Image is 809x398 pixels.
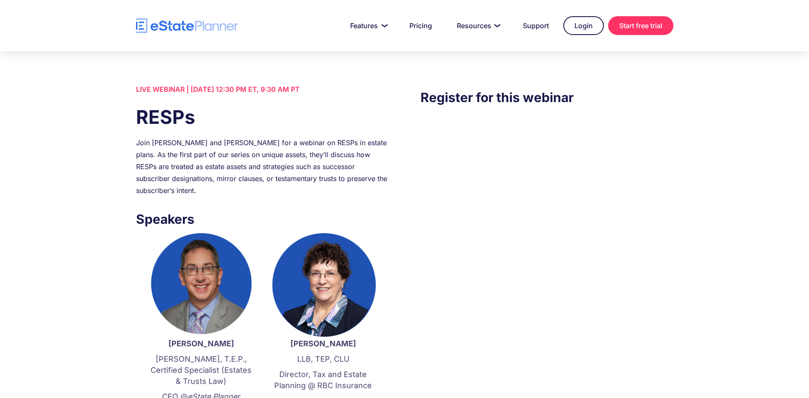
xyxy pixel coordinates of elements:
h3: Register for this webinar [420,88,673,107]
p: [PERSON_NAME], T.E.P., Certified Specialist (Estates & Trusts Law) [149,354,254,387]
strong: [PERSON_NAME] [168,339,234,348]
iframe: Form 0 [420,124,673,277]
a: Login [563,16,604,35]
a: Features [340,17,395,34]
div: Join [PERSON_NAME] and [PERSON_NAME] for a webinar on RESPs in estate plans. As the first part of... [136,137,389,196]
a: Start free trial [608,16,673,35]
a: Support [513,17,559,34]
p: LLB, TEP, CLU [271,354,376,365]
a: Pricing [399,17,442,34]
a: home [136,18,238,33]
h1: RESPs [136,104,389,130]
div: LIVE WEBINAR | [DATE] 12:30 PM ET, 9:30 AM PT [136,83,389,95]
strong: [PERSON_NAME] [290,339,356,348]
a: Resources [447,17,508,34]
p: Director, Tax and Estate Planning @ RBC Insurance [271,369,376,391]
h3: Speakers [136,209,389,229]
